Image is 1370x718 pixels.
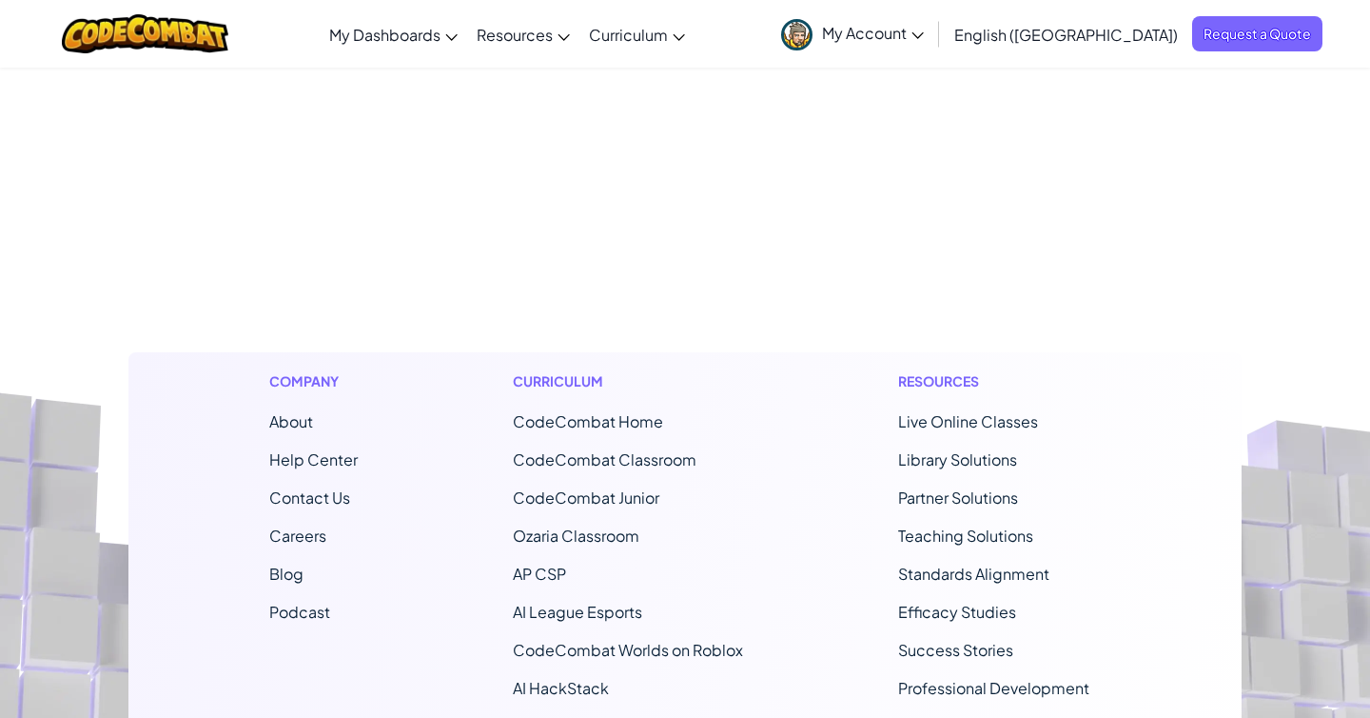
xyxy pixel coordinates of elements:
a: Teaching Solutions [898,526,1033,546]
span: English ([GEOGRAPHIC_DATA]) [954,25,1178,45]
h1: Resources [898,371,1101,391]
a: Live Online Classes [898,411,1038,431]
a: My Dashboards [320,9,467,60]
a: My Account [772,4,933,64]
a: AI League Esports [513,602,642,622]
a: Success Stories [898,640,1013,660]
span: CodeCombat Home [513,411,663,431]
a: Efficacy Studies [898,602,1016,622]
span: My Account [822,23,924,43]
a: Curriculum [579,9,695,60]
a: CodeCombat Classroom [513,449,696,469]
h1: Company [269,371,358,391]
a: AP CSP [513,564,566,584]
a: AI HackStack [513,678,609,698]
a: Podcast [269,602,330,622]
span: Resources [477,25,553,45]
span: My Dashboards [329,25,440,45]
h1: Curriculum [513,371,743,391]
img: CodeCombat logo [62,14,228,53]
a: CodeCombat Worlds on Roblox [513,640,743,660]
a: Ozaria Classroom [513,526,639,546]
a: Help Center [269,449,358,469]
a: Standards Alignment [898,564,1049,584]
span: Curriculum [589,25,668,45]
a: About [269,411,313,431]
a: Professional Development [898,678,1089,698]
img: avatar [781,19,812,50]
a: Library Solutions [898,449,1017,469]
a: English ([GEOGRAPHIC_DATA]) [945,9,1187,60]
a: Blog [269,564,303,584]
a: Resources [467,9,579,60]
a: Request a Quote [1192,16,1322,51]
a: CodeCombat Junior [513,488,659,508]
a: Careers [269,526,326,546]
a: Partner Solutions [898,488,1018,508]
span: Contact Us [269,488,350,508]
